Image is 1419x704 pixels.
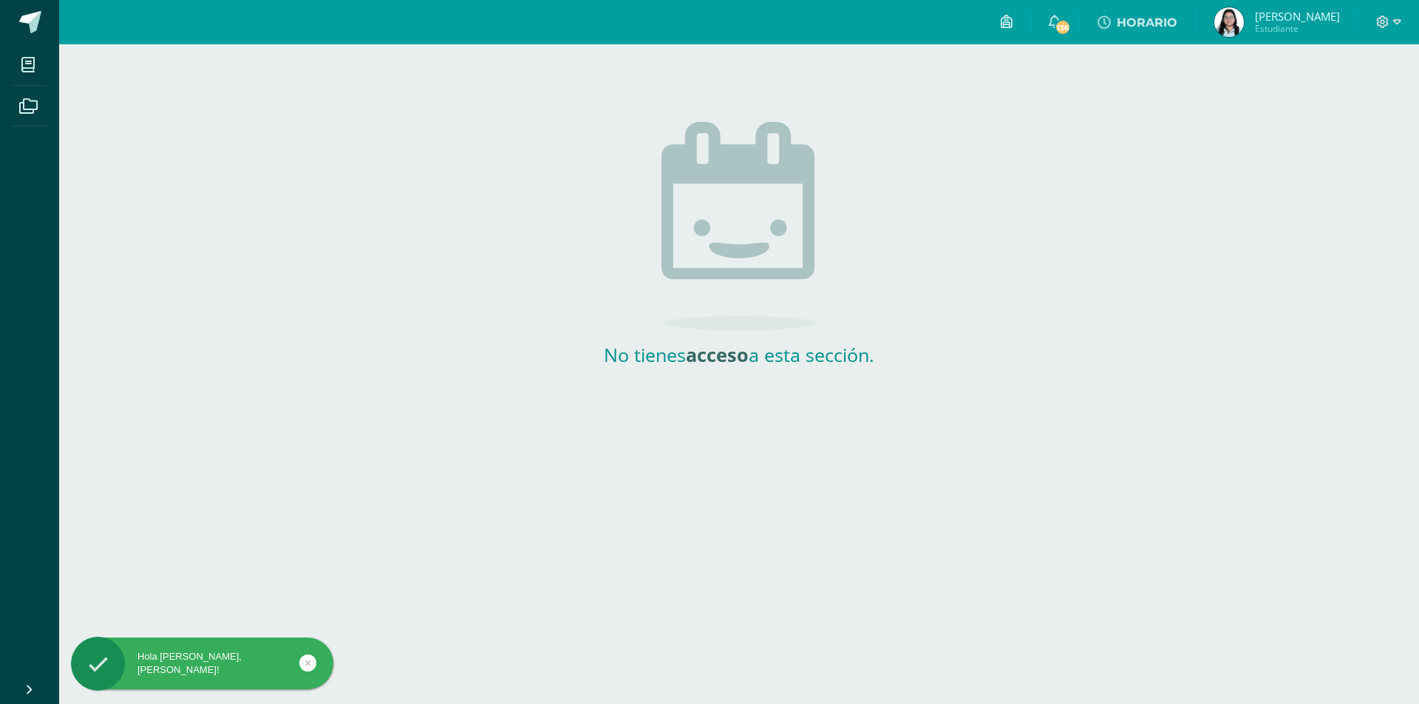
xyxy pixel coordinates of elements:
span: HORARIO [1117,16,1177,30]
img: no_activities.png [661,122,817,330]
span: Estudiante [1255,22,1340,35]
img: 66850f1229c26491d2d55dedbf2378ee.png [1214,7,1244,37]
span: 136 [1055,19,1071,35]
strong: acceso [686,342,749,367]
h2: No tienes a esta sección. [591,342,887,367]
div: Hola [PERSON_NAME], [PERSON_NAME]! [71,650,333,677]
span: [PERSON_NAME] [1255,9,1340,24]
